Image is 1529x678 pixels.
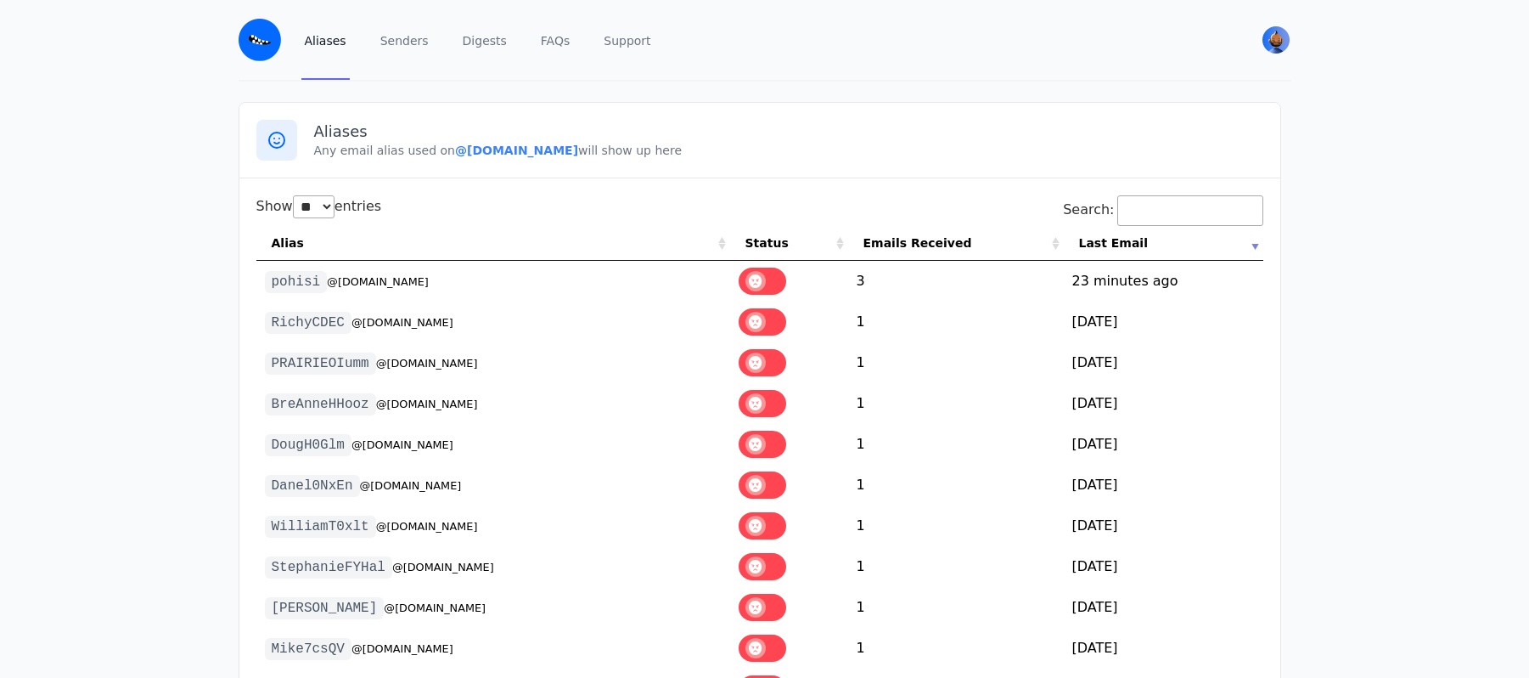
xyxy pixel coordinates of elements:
[1064,628,1263,669] td: [DATE]
[392,561,494,573] small: @[DOMAIN_NAME]
[1262,26,1290,54] img: adads's Avatar
[1064,342,1263,383] td: [DATE]
[327,275,429,288] small: @[DOMAIN_NAME]
[848,506,1064,546] td: 1
[848,261,1064,302] td: 3
[455,144,578,157] b: @[DOMAIN_NAME]
[265,557,392,579] code: StephanieFYHal
[265,393,376,415] code: BreAnneHHooz
[314,121,1263,142] h3: Aliases
[848,628,1064,669] td: 1
[848,302,1064,342] td: 1
[1064,506,1263,546] td: [DATE]
[351,438,453,451] small: @[DOMAIN_NAME]
[1064,546,1263,587] td: [DATE]
[848,342,1064,383] td: 1
[351,642,453,655] small: @[DOMAIN_NAME]
[265,475,360,497] code: Danel0NxEn
[384,602,486,614] small: @[DOMAIN_NAME]
[848,424,1064,465] td: 1
[1064,383,1263,424] td: [DATE]
[265,638,351,660] code: Mike7csQV
[376,357,478,370] small: @[DOMAIN_NAME]
[848,546,1064,587] td: 1
[1064,226,1263,261] th: Last Email: activate to sort column ascending
[1064,465,1263,506] td: [DATE]
[265,312,351,334] code: RichyCDEC
[848,587,1064,628] td: 1
[293,195,334,218] select: Showentries
[1064,261,1263,302] td: 23 minutes ago
[1063,201,1262,218] label: Search:
[1261,25,1291,55] button: User menu
[360,479,462,492] small: @[DOMAIN_NAME]
[265,516,376,538] code: WilliamT0xlt
[376,520,478,533] small: @[DOMAIN_NAME]
[1117,195,1263,226] input: Search:
[265,597,385,619] code: [PERSON_NAME]
[265,434,351,456] code: DougH0Glm
[1064,587,1263,628] td: [DATE]
[265,271,328,293] code: pohisi
[265,353,376,375] code: PRAIRIEOIumm
[376,398,478,410] small: @[DOMAIN_NAME]
[848,226,1064,261] th: Emails Received: activate to sort column ascending
[1064,302,1263,342] td: [DATE]
[730,226,848,261] th: Status: activate to sort column ascending
[1064,424,1263,465] td: [DATE]
[848,465,1064,506] td: 1
[314,142,1263,159] p: Any email alias used on will show up here
[848,383,1064,424] td: 1
[256,226,730,261] th: Alias: activate to sort column ascending
[256,198,382,214] label: Show entries
[351,316,453,329] small: @[DOMAIN_NAME]
[239,19,281,61] img: Email Monster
